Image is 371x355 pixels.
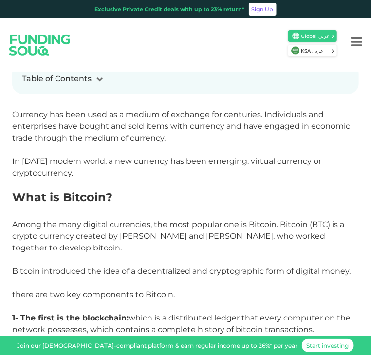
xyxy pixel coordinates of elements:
[18,341,298,350] div: Join our [DEMOGRAPHIC_DATA]-compliant platform & earn regular income up to 26%* per year
[1,25,78,65] img: Logo
[301,47,331,54] span: KSA عربي
[95,5,245,14] div: Exclusive Private Credit deals with up to 23% return*
[302,339,354,352] a: Start investing
[12,313,129,322] strong: 1- The first is the blockchain:
[12,110,350,177] span: Currency has been used as a medium of exchange for centuries. Individuals and enterprises have bo...
[12,190,112,204] span: What is Bitcoin?
[301,33,331,40] span: Global عربي
[22,73,92,85] div: Table of Contents
[342,22,371,61] button: Menu
[293,33,299,39] img: SA Flag
[291,46,300,55] img: SA Flag
[249,3,277,16] a: Sign Up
